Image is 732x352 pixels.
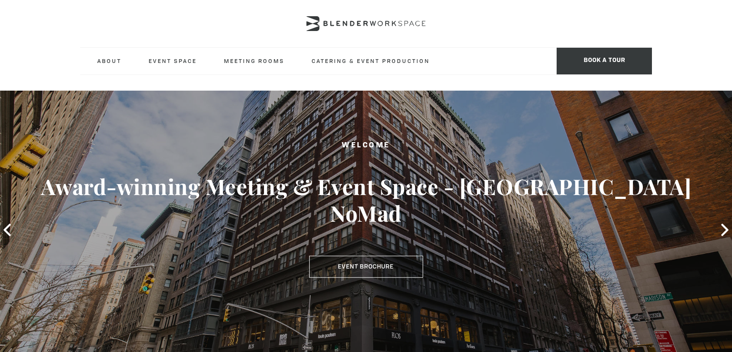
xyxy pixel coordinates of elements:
[304,48,437,74] a: Catering & Event Production
[557,48,652,74] span: Book a tour
[141,48,204,74] a: Event Space
[309,256,423,278] a: Event Brochure
[90,48,129,74] a: About
[37,140,695,152] h2: Welcome
[37,174,695,227] h3: Award-winning Meeting & Event Space - [GEOGRAPHIC_DATA] NoMad
[216,48,292,74] a: Meeting Rooms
